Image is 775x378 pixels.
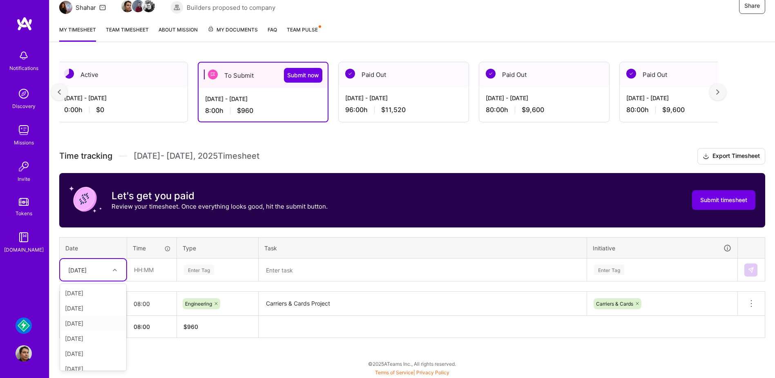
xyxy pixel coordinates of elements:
[68,265,87,274] div: [DATE]
[49,353,775,374] div: © 2025 ATeams Inc., All rights reserved.
[187,3,275,12] span: Builders proposed to company
[76,3,96,12] div: Shahar
[58,89,61,95] img: left
[4,245,44,254] div: [DOMAIN_NAME]
[60,286,126,301] div: [DATE]
[14,138,34,147] div: Missions
[208,70,218,79] img: To Submit
[486,69,496,79] img: Paid Out
[700,196,747,204] span: Submit timesheet
[593,243,732,253] div: Initiative
[113,268,117,272] i: icon Chevron
[626,106,743,114] div: 80:00 h
[205,94,321,103] div: [DATE] - [DATE]
[127,259,176,281] input: HH:MM
[60,331,126,346] div: [DATE]
[170,1,183,14] img: Builders proposed to company
[596,301,633,307] span: Carriers & Cards
[486,106,603,114] div: 80:00 h
[112,190,328,202] h3: Let's get you paid
[744,2,760,10] span: Share
[9,64,38,72] div: Notifications
[134,151,259,161] span: [DATE] - [DATE] , 2025 Timesheet
[16,229,32,245] img: guide book
[16,209,32,218] div: Tokens
[133,244,171,252] div: Time
[287,27,318,33] span: Team Pulse
[716,89,719,95] img: right
[18,175,30,183] div: Invite
[59,25,96,42] a: My timesheet
[96,106,104,114] span: $0
[16,122,32,138] img: teamwork
[19,198,29,206] img: tokens
[13,345,34,362] a: User Avatar
[177,237,259,259] th: Type
[697,148,765,164] button: Export Timesheet
[208,25,258,42] a: My Documents
[748,267,754,273] img: Submit
[183,323,198,330] span: $ 960
[64,69,74,79] img: Active
[60,316,126,331] div: [DATE]
[60,316,127,338] th: Total
[185,301,212,307] span: Engineering
[60,301,126,316] div: [DATE]
[69,183,102,216] img: coin
[64,94,181,102] div: [DATE] - [DATE]
[106,25,149,42] a: Team timesheet
[339,62,469,87] div: Paid Out
[416,369,449,376] a: Privacy Policy
[60,361,126,376] div: [DATE]
[268,25,277,42] a: FAQ
[259,237,587,259] th: Task
[381,106,406,114] span: $11,520
[16,317,32,334] img: Mudflap: Fintech for Trucking
[199,63,328,88] div: To Submit
[205,106,321,115] div: 8:00 h
[287,71,319,79] span: Submit now
[12,102,36,110] div: Discovery
[16,85,32,102] img: discovery
[16,16,33,31] img: logo
[59,151,112,161] span: Time tracking
[16,158,32,175] img: Invite
[112,202,328,211] p: Review your timesheet. Once everything looks good, hit the submit button.
[594,263,624,276] div: Enter Tag
[58,62,188,87] div: Active
[60,237,127,259] th: Date
[64,106,181,114] div: 0:00 h
[159,25,198,42] a: About Mission
[620,62,750,87] div: Paid Out
[692,190,755,210] button: Submit timesheet
[16,47,32,64] img: bell
[208,25,258,34] span: My Documents
[184,263,214,276] div: Enter Tag
[99,4,106,11] i: icon Mail
[59,1,72,14] img: Team Architect
[287,25,320,42] a: Team Pulse
[375,369,449,376] span: |
[375,369,413,376] a: Terms of Service
[626,69,636,79] img: Paid Out
[259,292,586,315] textarea: Carriers & Cards Project
[345,94,462,102] div: [DATE] - [DATE]
[626,94,743,102] div: [DATE] - [DATE]
[703,152,709,161] i: icon Download
[522,106,544,114] span: $9,600
[345,106,462,114] div: 96:00 h
[479,62,609,87] div: Paid Out
[486,94,603,102] div: [DATE] - [DATE]
[345,69,355,79] img: Paid Out
[13,317,34,334] a: Mudflap: Fintech for Trucking
[127,293,176,315] input: HH:MM
[16,345,32,362] img: User Avatar
[60,346,126,361] div: [DATE]
[127,316,177,338] th: 08:00
[662,106,685,114] span: $9,600
[284,68,322,83] button: Submit now
[237,106,253,115] span: $960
